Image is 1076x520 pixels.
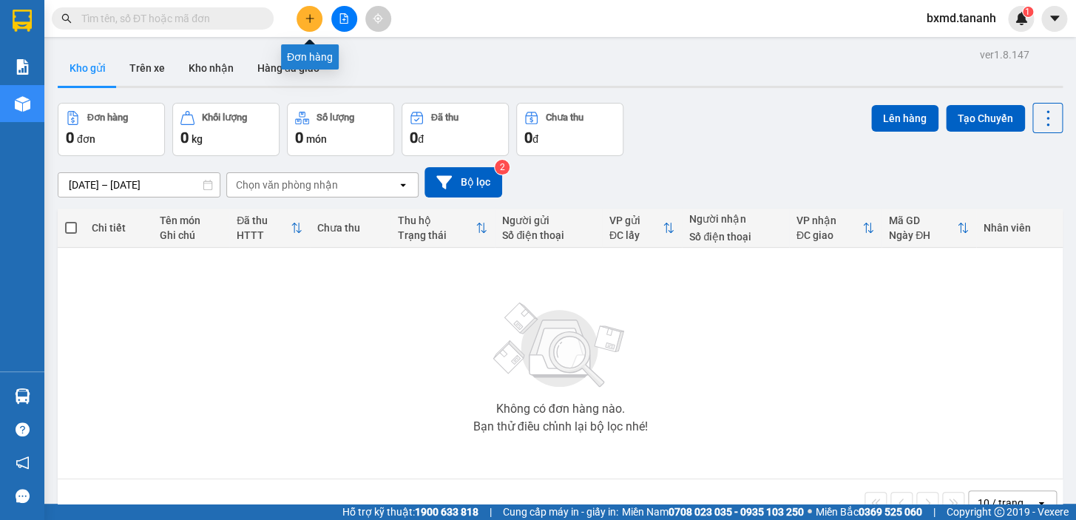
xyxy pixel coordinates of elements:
[397,215,476,226] div: Thu hộ
[237,229,291,241] div: HTTT
[516,103,623,156] button: Chưa thu0đ
[984,222,1055,234] div: Nhân viên
[495,160,510,175] sup: 2
[946,105,1025,132] button: Tạo Chuyến
[295,129,303,146] span: 0
[365,6,391,32] button: aim
[1048,12,1061,25] span: caret-down
[297,6,322,32] button: plus
[202,112,247,123] div: Khối lượng
[339,13,349,24] span: file-add
[889,229,957,241] div: Ngày ĐH
[415,506,478,518] strong: 1900 633 818
[1015,12,1028,25] img: icon-new-feature
[622,504,804,520] span: Miền Nam
[390,209,495,248] th: Toggle SortBy
[16,489,30,503] span: message
[58,173,220,197] input: Select a date range.
[431,112,459,123] div: Đã thu
[424,167,502,197] button: Bộ lọc
[373,13,383,24] span: aim
[473,421,647,433] div: Bạn thử điều chỉnh lại bộ lọc nhé!
[177,50,246,86] button: Kho nhận
[689,231,781,243] div: Số điện thoại
[237,215,291,226] div: Đã thu
[160,215,222,226] div: Tên món
[524,129,532,146] span: 0
[397,179,409,191] svg: open
[229,209,310,248] th: Toggle SortBy
[118,50,177,86] button: Trên xe
[609,229,663,241] div: ĐC lấy
[882,209,976,248] th: Toggle SortBy
[418,133,424,145] span: đ
[236,178,338,192] div: Chọn văn phòng nhận
[816,504,922,520] span: Miền Bắc
[58,50,118,86] button: Kho gửi
[490,504,492,520] span: |
[305,13,315,24] span: plus
[808,509,812,515] span: ⚪️
[1023,7,1033,17] sup: 1
[246,50,331,86] button: Hàng đã giao
[1035,497,1047,509] svg: open
[306,133,327,145] span: món
[15,96,30,112] img: warehouse-icon
[609,215,663,226] div: VP gửi
[61,13,72,24] span: search
[789,209,882,248] th: Toggle SortBy
[397,229,476,241] div: Trạng thái
[15,59,30,75] img: solution-icon
[486,294,634,397] img: svg+xml;base64,PHN2ZyBjbGFzcz0ibGlzdC1wbHVnX19zdmciIHhtbG5zPSJodHRwOi8vd3d3LnczLm9yZy8yMDAwL3N2Zy...
[16,422,30,436] span: question-circle
[58,103,165,156] button: Đơn hàng0đơn
[689,213,781,225] div: Người nhận
[978,496,1023,510] div: 10 / trang
[180,129,189,146] span: 0
[1041,6,1067,32] button: caret-down
[871,105,938,132] button: Lên hàng
[889,215,957,226] div: Mã GD
[546,112,583,123] div: Chưa thu
[402,103,509,156] button: Đã thu0đ
[503,504,618,520] span: Cung cấp máy in - giấy in:
[502,215,594,226] div: Người gửi
[77,133,95,145] span: đơn
[92,222,145,234] div: Chi tiết
[13,10,32,32] img: logo-vxr
[172,103,280,156] button: Khối lượng0kg
[980,47,1029,63] div: ver 1.8.147
[160,229,222,241] div: Ghi chú
[933,504,935,520] span: |
[1025,7,1030,17] span: 1
[859,506,922,518] strong: 0369 525 060
[317,112,354,123] div: Số lượng
[317,222,383,234] div: Chưa thu
[994,507,1004,517] span: copyright
[796,215,862,226] div: VP nhận
[410,129,418,146] span: 0
[502,229,594,241] div: Số điện thoại
[15,388,30,404] img: warehouse-icon
[495,403,624,415] div: Không có đơn hàng nào.
[287,103,394,156] button: Số lượng0món
[87,112,128,123] div: Đơn hàng
[915,9,1008,27] span: bxmd.tananh
[331,6,357,32] button: file-add
[81,10,256,27] input: Tìm tên, số ĐT hoặc mã đơn
[669,506,804,518] strong: 0708 023 035 - 0935 103 250
[342,504,478,520] span: Hỗ trợ kỹ thuật:
[16,456,30,470] span: notification
[192,133,203,145] span: kg
[602,209,683,248] th: Toggle SortBy
[796,229,862,241] div: ĐC giao
[532,133,538,145] span: đ
[66,129,74,146] span: 0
